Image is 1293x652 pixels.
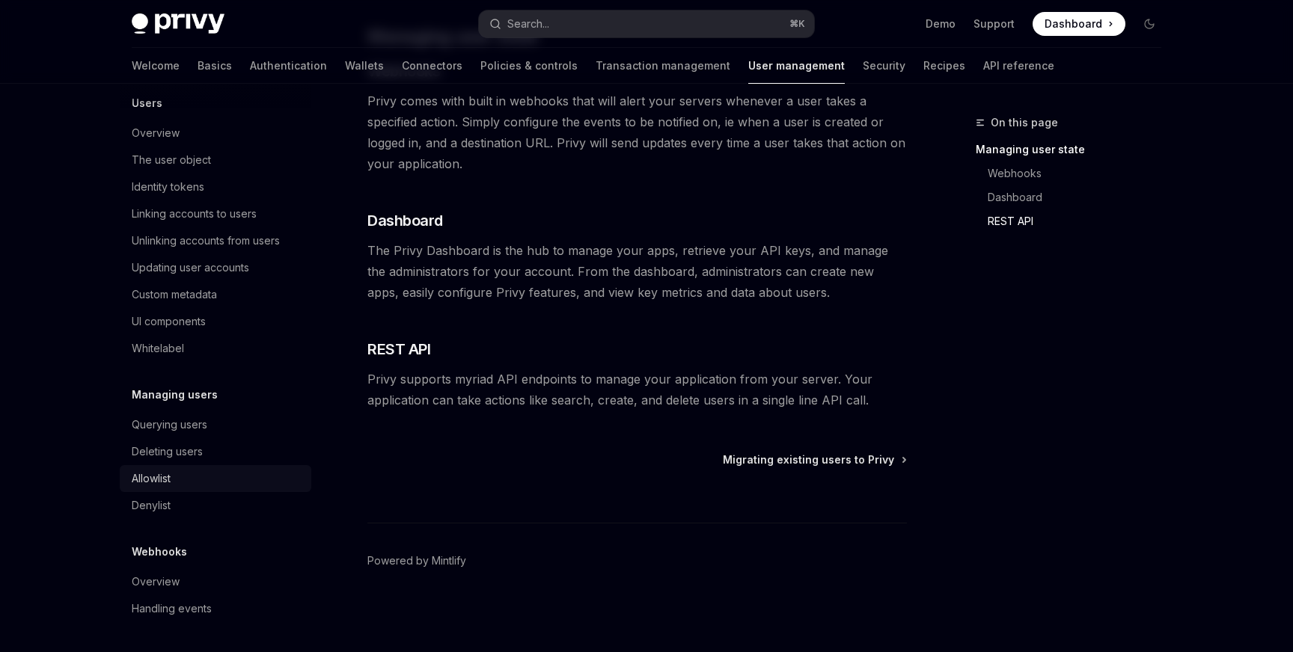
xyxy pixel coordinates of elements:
div: Updating user accounts [132,259,249,277]
a: Allowlist [120,465,311,492]
span: Dashboard [1045,16,1102,31]
span: Privy comes with built in webhooks that will alert your servers whenever a user takes a specified... [367,90,907,174]
div: Querying users [132,416,207,434]
a: Support [973,16,1015,31]
a: Connectors [402,48,462,84]
a: User management [748,48,845,84]
a: Whitelabel [120,335,311,362]
span: The Privy Dashboard is the hub to manage your apps, retrieve your API keys, and manage the admini... [367,240,907,303]
a: Powered by Mintlify [367,553,466,568]
a: Authentication [250,48,327,84]
a: Unlinking accounts from users [120,227,311,254]
button: Search...⌘K [479,10,814,37]
a: Managing user state [976,138,1173,162]
a: Handling events [120,595,311,622]
div: Custom metadata [132,286,217,304]
div: UI components [132,313,206,330]
a: Linking accounts to users [120,200,311,227]
a: Welcome [132,48,180,84]
span: ⌘ K [789,18,805,30]
div: Unlinking accounts from users [132,232,280,250]
span: Privy supports myriad API endpoints to manage your application from your server. Your application... [367,369,907,410]
a: Demo [926,16,956,31]
a: Identity tokens [120,173,311,200]
a: Wallets [345,48,384,84]
a: Dashboard [988,185,1173,209]
a: Overview [120,568,311,595]
a: REST API [988,209,1173,233]
div: Allowlist [132,470,171,488]
div: The user object [132,151,211,169]
span: On this page [991,114,1058,132]
span: Migrating existing users to Privy [723,452,894,467]
img: dark logo [132,13,224,34]
a: Deleting users [120,438,311,465]
div: Whitelabel [132,339,184,357]
a: Migrating existing users to Privy [723,452,905,467]
h5: Managing users [132,386,218,404]
button: Toggle dark mode [1137,12,1161,36]
a: Transaction management [596,48,730,84]
a: Updating user accounts [120,254,311,281]
div: Linking accounts to users [132,205,257,223]
div: Handling events [132,600,212,618]
a: Custom metadata [120,281,311,308]
a: API reference [983,48,1054,84]
a: Webhooks [988,162,1173,185]
h5: Webhooks [132,543,187,561]
a: The user object [120,147,311,173]
div: Overview [132,573,180,591]
div: Denylist [132,496,171,514]
span: REST API [367,339,430,360]
a: Security [863,48,905,84]
a: Overview [120,120,311,147]
div: Search... [507,15,549,33]
a: Dashboard [1033,12,1125,36]
div: Deleting users [132,443,203,461]
a: Policies & controls [480,48,578,84]
a: Recipes [923,48,965,84]
a: Basics [198,48,232,84]
a: Querying users [120,411,311,438]
a: UI components [120,308,311,335]
a: Denylist [120,492,311,519]
div: Overview [132,124,180,142]
span: Dashboard [367,210,443,231]
div: Identity tokens [132,178,204,196]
